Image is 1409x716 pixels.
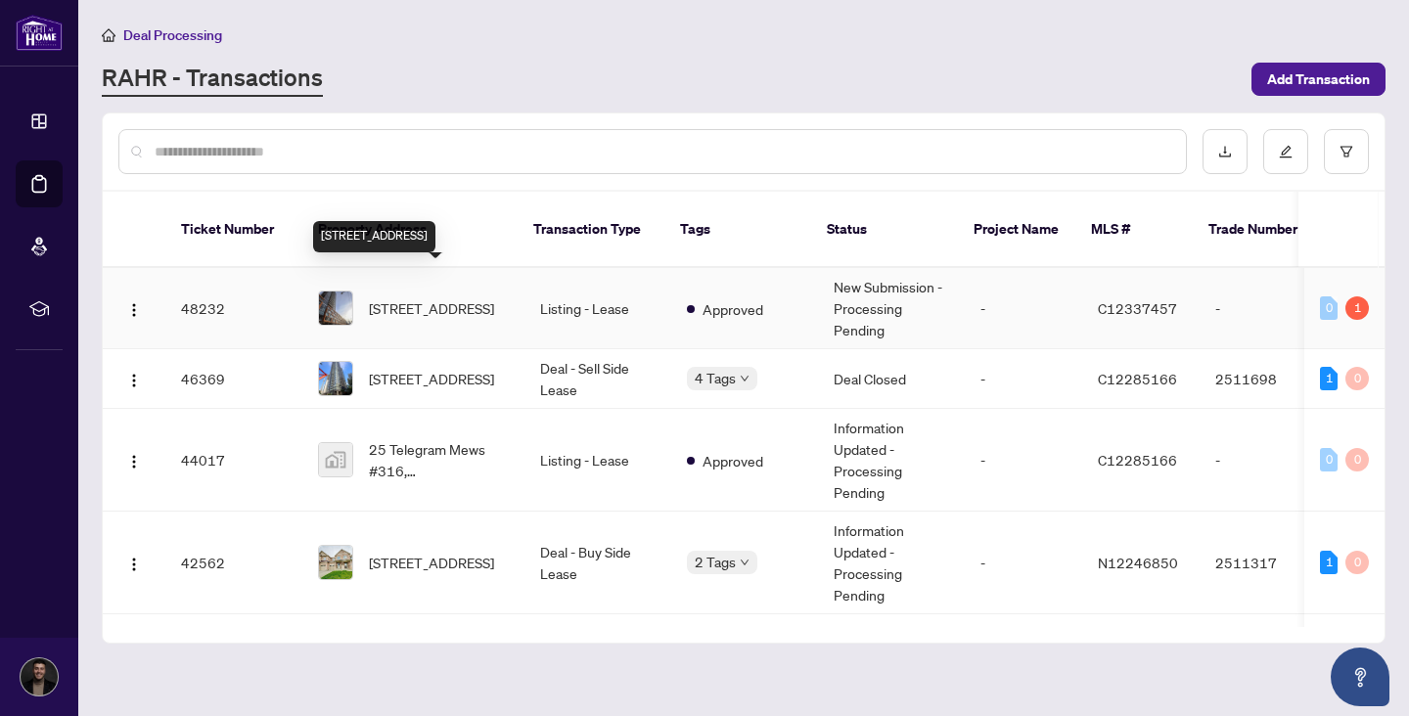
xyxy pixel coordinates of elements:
[818,268,965,349] td: New Submission - Processing Pending
[118,292,150,324] button: Logo
[16,15,63,51] img: logo
[958,192,1075,268] th: Project Name
[165,349,302,409] td: 46369
[524,614,671,695] td: Listing
[965,409,1082,512] td: -
[703,298,763,320] span: Approved
[1200,409,1337,512] td: -
[1340,145,1353,158] span: filter
[1345,296,1369,320] div: 1
[123,26,222,44] span: Deal Processing
[524,409,671,512] td: Listing - Lease
[118,363,150,394] button: Logo
[1345,551,1369,574] div: 0
[369,368,494,389] span: [STREET_ADDRESS]
[518,192,664,268] th: Transaction Type
[695,551,736,573] span: 2 Tags
[102,28,115,42] span: home
[126,373,142,388] img: Logo
[695,367,736,389] span: 4 Tags
[319,291,352,325] img: thumbnail-img
[1331,648,1389,706] button: Open asap
[118,444,150,475] button: Logo
[319,443,352,476] img: thumbnail-img
[1345,367,1369,390] div: 0
[313,221,435,252] div: [STREET_ADDRESS]
[1320,551,1338,574] div: 1
[1279,145,1293,158] span: edit
[1251,63,1386,96] button: Add Transaction
[1320,296,1338,320] div: 0
[1324,129,1369,174] button: filter
[165,409,302,512] td: 44017
[1263,129,1308,174] button: edit
[369,297,494,319] span: [STREET_ADDRESS]
[1345,448,1369,471] div: 0
[165,512,302,614] td: 42562
[818,349,965,409] td: Deal Closed
[1098,299,1177,317] span: C12337457
[165,192,302,268] th: Ticket Number
[740,374,750,383] span: down
[664,192,811,268] th: Tags
[302,192,518,268] th: Property Address
[818,409,965,512] td: Information Updated - Processing Pending
[165,614,302,695] td: 41898
[369,552,494,573] span: [STREET_ADDRESS]
[965,512,1082,614] td: -
[524,512,671,614] td: Deal - Buy Side Lease
[818,614,965,695] td: New Submission - Processing Pending
[1075,192,1193,268] th: MLS #
[965,349,1082,409] td: -
[319,546,352,579] img: thumbnail-img
[1320,367,1338,390] div: 1
[1200,512,1337,614] td: 2511317
[740,558,750,567] span: down
[319,362,352,395] img: thumbnail-img
[102,62,323,97] a: RAHR - Transactions
[965,268,1082,349] td: -
[1200,268,1337,349] td: -
[811,192,958,268] th: Status
[118,547,150,578] button: Logo
[818,512,965,614] td: Information Updated - Processing Pending
[126,454,142,470] img: Logo
[1267,64,1370,95] span: Add Transaction
[965,614,1082,695] td: -
[1098,451,1177,469] span: C12285166
[369,438,509,481] span: 25 Telegram Mews #316, [GEOGRAPHIC_DATA], [GEOGRAPHIC_DATA], [GEOGRAPHIC_DATA]
[165,268,302,349] td: 48232
[703,450,763,471] span: Approved
[1193,192,1330,268] th: Trade Number
[524,349,671,409] td: Deal - Sell Side Lease
[1200,349,1337,409] td: 2511698
[1098,370,1177,387] span: C12285166
[1320,448,1338,471] div: 0
[1203,129,1248,174] button: download
[126,557,142,572] img: Logo
[1218,145,1232,158] span: download
[1200,614,1337,695] td: -
[21,658,58,695] img: Profile Icon
[126,302,142,318] img: Logo
[524,268,671,349] td: Listing - Lease
[1098,554,1178,571] span: N12246850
